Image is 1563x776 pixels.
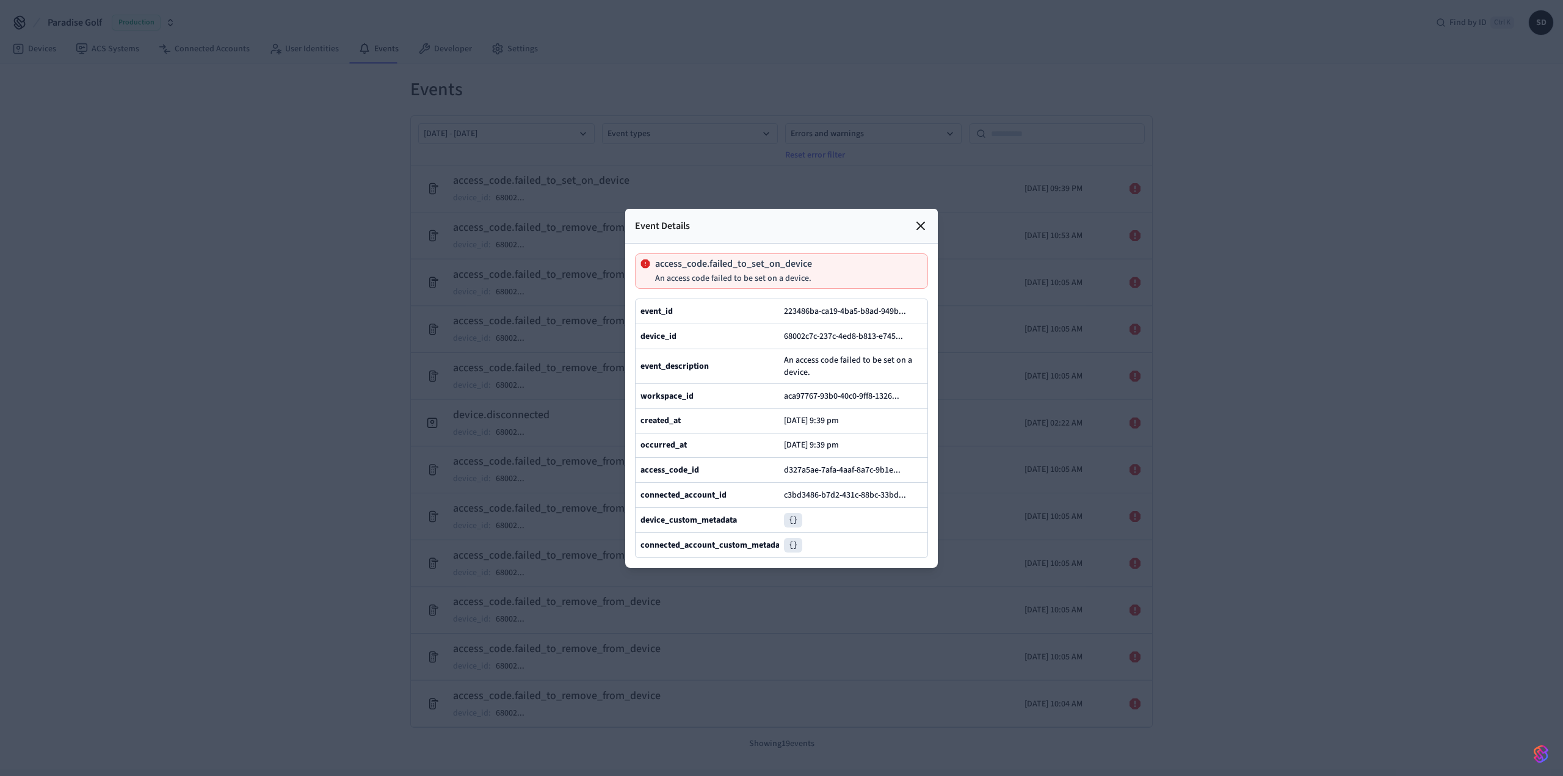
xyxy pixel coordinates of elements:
[655,259,812,269] p: access_code.failed_to_set_on_device
[781,329,915,344] button: 68002c7c-237c-4ed8-b813-e745...
[640,464,699,476] b: access_code_id
[781,488,918,502] button: c3bd3486-b7d2-431c-88bc-33bd...
[784,538,802,553] pre: {}
[640,360,709,372] b: event_description
[640,539,787,551] b: connected_account_custom_metadata
[640,514,737,526] b: device_custom_metadata
[784,416,839,426] p: [DATE] 9:39 pm
[781,463,913,477] button: d327a5ae-7afa-4aaf-8a7c-9b1e...
[640,390,694,402] b: workspace_id
[784,354,923,379] span: An access code failed to be set on a device.
[1534,744,1548,764] img: SeamLogoGradient.69752ec5.svg
[784,513,802,528] pre: {}
[635,219,690,233] p: Event Details
[640,489,727,501] b: connected_account_id
[655,274,812,283] p: An access code failed to be set on a device.
[640,305,673,317] b: event_id
[640,439,687,451] b: occurred_at
[781,304,918,319] button: 223486ba-ca19-4ba5-b8ad-949b...
[781,389,912,404] button: aca97767-93b0-40c0-9ff8-1326...
[640,415,681,427] b: created_at
[784,440,839,450] p: [DATE] 9:39 pm
[640,330,676,343] b: device_id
